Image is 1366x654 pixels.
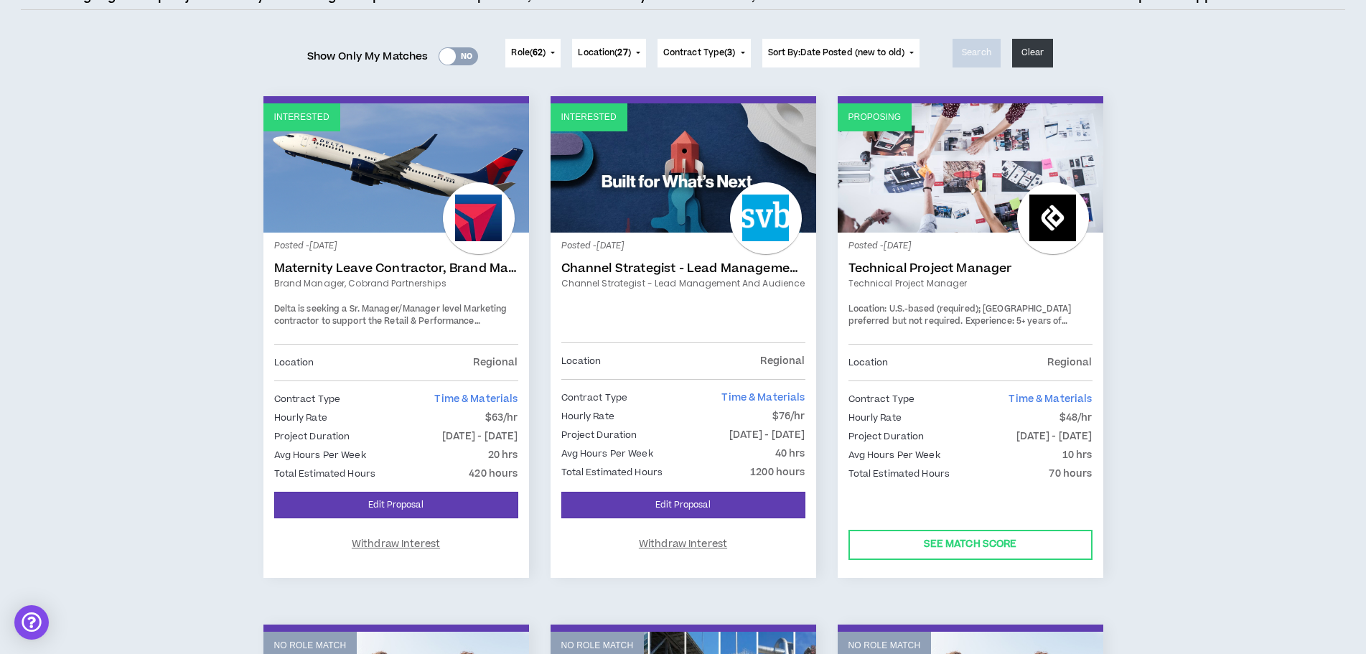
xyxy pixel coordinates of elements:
p: Hourly Rate [561,408,614,424]
span: Withdraw Interest [639,538,727,551]
span: U.S.-based (required); [GEOGRAPHIC_DATA] preferred but not required. [848,303,1072,328]
button: Search [953,39,1001,67]
span: Time & Materials [721,391,805,405]
p: $63/hr [485,410,518,426]
span: Sort By: Date Posted (new to old) [768,47,905,59]
p: No Role Match [848,639,921,653]
button: Location(27) [572,39,645,67]
span: Location ( ) [578,47,630,60]
p: Location [274,355,314,370]
button: Withdraw Interest [561,530,805,560]
a: Interested [263,103,529,233]
span: 62 [533,47,543,59]
p: Location [848,355,889,370]
a: Brand Manager, Cobrand Partnerships [274,277,518,290]
p: Avg Hours Per Week [561,446,653,462]
p: 10 hrs [1062,447,1093,463]
p: Avg Hours Per Week [848,447,940,463]
span: Withdraw Interest [352,538,440,551]
p: Total Estimated Hours [561,464,663,480]
a: Interested [551,103,816,233]
p: 20 hrs [488,447,518,463]
a: Technical Project Manager [848,277,1093,290]
p: $76/hr [772,408,805,424]
p: 70 hours [1049,466,1092,482]
p: Location [561,353,602,369]
p: Interested [274,111,329,124]
button: Withdraw Interest [274,530,518,560]
span: Location: [848,303,887,315]
button: See Match Score [848,530,1093,560]
button: Role(62) [505,39,561,67]
span: Contract Type ( ) [663,47,736,60]
a: Edit Proposal [561,492,805,518]
p: Contract Type [274,391,341,407]
span: 27 [617,47,627,59]
p: $48/hr [1059,410,1093,426]
span: Experience: [965,315,1014,327]
p: Project Duration [561,427,637,443]
p: 1200 hours [750,464,805,480]
p: Contract Type [561,390,628,406]
a: Technical Project Manager [848,261,1093,276]
p: [DATE] - [DATE] [442,429,518,444]
button: Contract Type(3) [658,39,751,67]
p: Regional [760,353,805,369]
p: Project Duration [848,429,925,444]
p: Project Duration [274,429,350,444]
p: Regional [473,355,518,370]
p: No Role Match [561,639,634,653]
p: [DATE] - [DATE] [1016,429,1093,444]
a: Proposing [838,103,1103,233]
span: Role ( ) [511,47,546,60]
span: Time & Materials [434,392,518,406]
span: 3 [727,47,732,59]
p: No Role Match [274,639,347,653]
a: Maternity Leave Contractor, Brand Marketing Manager (Cobrand Partnerships) [274,261,518,276]
p: Hourly Rate [274,410,327,426]
button: Sort By:Date Posted (new to old) [762,39,920,67]
a: Edit Proposal [274,492,518,518]
div: Open Intercom Messenger [14,605,49,640]
p: Total Estimated Hours [848,466,950,482]
p: Interested [561,111,617,124]
p: Proposing [848,111,902,124]
p: [DATE] - [DATE] [729,427,805,443]
a: Channel Strategist - Lead Management and Audience [561,261,805,276]
p: Hourly Rate [848,410,902,426]
p: Posted - [DATE] [274,240,518,253]
a: Channel Strategist - Lead Management and Audience [561,277,805,290]
button: Clear [1012,39,1054,67]
p: 420 hours [469,466,518,482]
p: Posted - [DATE] [561,240,805,253]
p: Total Estimated Hours [274,466,376,482]
span: Time & Materials [1009,392,1092,406]
p: Contract Type [848,391,915,407]
p: 40 hrs [775,446,805,462]
span: Show Only My Matches [307,46,429,67]
p: Regional [1047,355,1092,370]
p: Avg Hours Per Week [274,447,366,463]
p: Posted - [DATE] [848,240,1093,253]
span: Delta is seeking a Sr. Manager/Manager level Marketing contractor to support the Retail & Perform... [274,303,508,353]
